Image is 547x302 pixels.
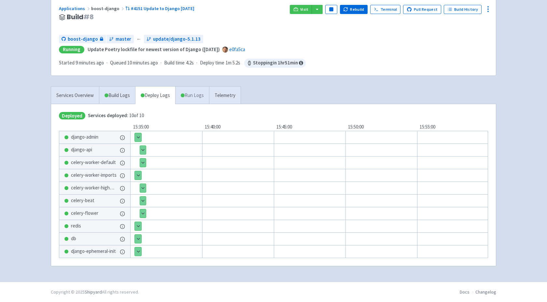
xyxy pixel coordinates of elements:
a: Services Overview [51,87,99,104]
span: # 8 [83,12,94,21]
time: 10 minutes ago [127,60,158,66]
span: Queued [110,60,158,66]
span: boost-django [68,35,98,43]
span: celery-worker-imports [71,172,117,179]
a: Build Logs [99,87,135,104]
a: Run Logs [175,87,209,104]
span: Visit [300,7,309,12]
span: Deployed [59,112,85,119]
button: Pause [325,5,337,14]
button: Rebuild [340,5,368,14]
div: Running [59,46,84,53]
a: Shipyard [85,289,102,295]
span: 10 of 10 [88,112,144,119]
span: celery-beat [71,197,94,204]
span: ← [136,35,141,43]
a: boost-django [59,35,106,44]
span: celery-worker-highmem [71,184,117,192]
div: 15:40:00 [202,123,274,131]
span: Services deployed: [88,112,128,118]
a: Deploy Logs [135,87,175,104]
a: #4151 Update to Django [DATE] [125,6,195,11]
a: Changelog [475,289,496,295]
a: master [106,35,134,44]
div: 15:45:00 [274,123,345,131]
a: Build History [444,5,482,14]
span: master [116,35,131,43]
span: Stopping in 1 hr 51 min [244,59,306,68]
a: Pull Request [403,5,441,14]
span: 1m 5.2s [226,59,240,67]
strong: Update Poetry lockfile for newest version of Django ([DATE]) [88,46,220,52]
a: Terminal [370,5,400,14]
span: Build time [164,59,185,67]
div: 15:55:00 [417,123,489,131]
a: update/django-5.1.13 [144,35,203,44]
div: 15:50:00 [345,123,417,131]
a: Docs [460,289,470,295]
a: Visit [290,5,312,14]
a: e0fa5ca [229,46,245,52]
span: celery-worker-default [71,159,116,166]
span: Deploy time [200,59,224,67]
span: django-admin [71,133,98,141]
span: Build [67,13,94,21]
span: Started [59,60,104,66]
span: 4.2s [186,59,194,67]
a: Applications [59,6,91,11]
div: 15:35:00 [131,123,202,131]
span: django-api [71,146,92,154]
div: Copyright © 2025 All rights reserved. [51,289,139,295]
span: celery-flower [71,210,98,217]
time: 9 minutes ago [76,60,104,66]
span: redis [71,222,81,230]
span: django-ephemeral-init [71,248,116,255]
span: db [71,235,76,242]
span: boost-django [91,6,125,11]
span: update/django-5.1.13 [153,35,201,43]
div: · · · [59,59,306,68]
a: Telemetry [209,87,241,104]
